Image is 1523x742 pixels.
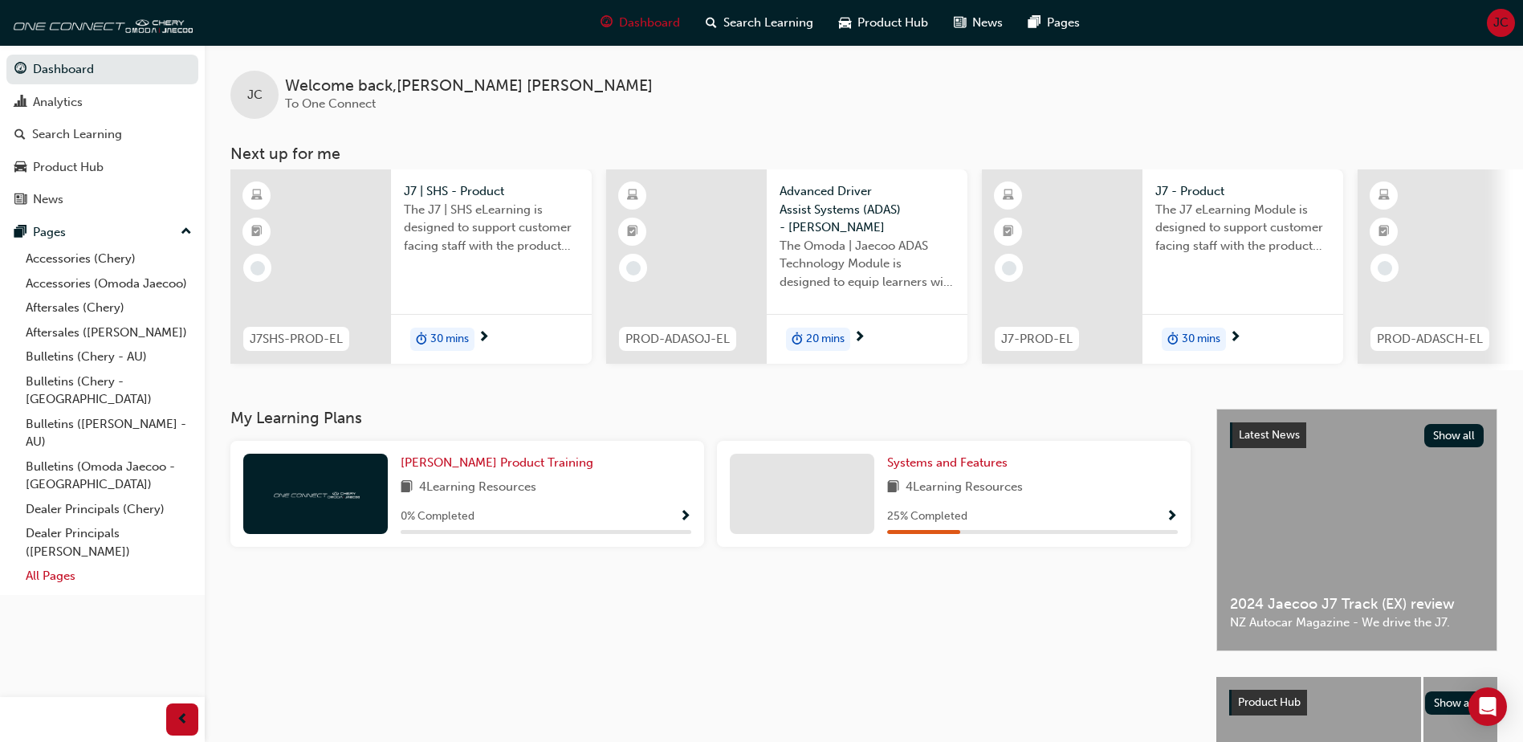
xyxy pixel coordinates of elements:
[972,14,1003,32] span: News
[401,508,474,526] span: 0 % Completed
[181,222,192,243] span: up-icon
[419,478,536,498] span: 4 Learning Resources
[177,710,189,730] span: prev-icon
[1155,182,1330,201] span: J7 - Product
[401,454,600,472] a: [PERSON_NAME] Product Training
[1003,222,1014,243] span: booktick-icon
[1493,14,1509,32] span: JC
[14,226,26,240] span: pages-icon
[1378,222,1390,243] span: booktick-icon
[1001,330,1073,349] span: J7-PROD-EL
[1424,424,1484,447] button: Show all
[706,13,717,33] span: search-icon
[230,409,1191,427] h3: My Learning Plans
[478,331,490,345] span: next-icon
[1016,6,1093,39] a: pages-iconPages
[14,96,26,110] span: chart-icon
[601,13,613,33] span: guage-icon
[285,77,653,96] span: Welcome back , [PERSON_NAME] [PERSON_NAME]
[1468,687,1507,726] div: Open Intercom Messenger
[33,190,63,209] div: News
[1166,510,1178,524] span: Show Progress
[887,508,967,526] span: 25 % Completed
[6,88,198,117] a: Analytics
[982,169,1343,364] a: J7-PROD-ELJ7 - ProductThe J7 eLearning Module is designed to support customer facing staff with t...
[806,330,845,349] span: 20 mins
[723,14,813,32] span: Search Learning
[32,125,122,144] div: Search Learning
[887,455,1008,470] span: Systems and Features
[14,161,26,175] span: car-icon
[887,478,899,498] span: book-icon
[954,13,966,33] span: news-icon
[250,330,343,349] span: J7SHS-PROD-EL
[6,51,198,218] button: DashboardAnalyticsSearch LearningProduct HubNews
[19,412,198,455] a: Bulletins ([PERSON_NAME] - AU)
[780,237,955,291] span: The Omoda | Jaecoo ADAS Technology Module is designed to equip learners with essential knowledge ...
[1378,261,1392,275] span: learningRecordVerb_NONE-icon
[887,454,1014,472] a: Systems and Features
[19,455,198,497] a: Bulletins (Omoda Jaecoo - [GEOGRAPHIC_DATA])
[1230,422,1484,448] a: Latest NewsShow all
[33,158,104,177] div: Product Hub
[679,507,691,527] button: Show Progress
[1028,13,1040,33] span: pages-icon
[430,330,469,349] span: 30 mins
[627,222,638,243] span: booktick-icon
[1377,330,1483,349] span: PROD-ADASCH-EL
[1238,695,1301,709] span: Product Hub
[906,478,1023,498] span: 4 Learning Resources
[14,63,26,77] span: guage-icon
[1229,331,1241,345] span: next-icon
[1166,507,1178,527] button: Show Progress
[792,329,803,350] span: duration-icon
[606,169,967,364] a: PROD-ADASOJ-ELAdvanced Driver Assist Systems (ADAS) - [PERSON_NAME]The Omoda | Jaecoo ADAS Techno...
[33,93,83,112] div: Analytics
[6,218,198,247] button: Pages
[619,14,680,32] span: Dashboard
[404,201,579,255] span: The J7 | SHS eLearning is designed to support customer facing staff with the product and sales in...
[1182,330,1220,349] span: 30 mins
[1047,14,1080,32] span: Pages
[8,6,193,39] img: oneconnect
[1002,261,1016,275] span: learningRecordVerb_NONE-icon
[19,296,198,320] a: Aftersales (Chery)
[401,478,413,498] span: book-icon
[625,330,730,349] span: PROD-ADASOJ-EL
[285,96,376,111] span: To One Connect
[1230,614,1484,632] span: NZ Autocar Magazine - We drive the J7.
[250,261,265,275] span: learningRecordVerb_NONE-icon
[14,128,26,142] span: search-icon
[1378,185,1390,206] span: learningResourceType_ELEARNING-icon
[1230,595,1484,614] span: 2024 Jaecoo J7 Track (EX) review
[857,14,928,32] span: Product Hub
[6,185,198,214] a: News
[1239,428,1300,442] span: Latest News
[627,185,638,206] span: learningResourceType_ELEARNING-icon
[19,521,198,564] a: Dealer Principals ([PERSON_NAME])
[1425,691,1485,715] button: Show all
[1167,329,1179,350] span: duration-icon
[1229,690,1484,715] a: Product HubShow all
[839,13,851,33] span: car-icon
[626,261,641,275] span: learningRecordVerb_NONE-icon
[19,247,198,271] a: Accessories (Chery)
[941,6,1016,39] a: news-iconNews
[19,271,198,296] a: Accessories (Omoda Jaecoo)
[251,185,263,206] span: learningResourceType_ELEARNING-icon
[271,486,360,501] img: oneconnect
[1487,9,1515,37] button: JC
[19,497,198,522] a: Dealer Principals (Chery)
[6,55,198,84] a: Dashboard
[247,86,263,104] span: JC
[679,510,691,524] span: Show Progress
[230,169,592,364] a: J7SHS-PROD-ELJ7 | SHS - ProductThe J7 | SHS eLearning is designed to support customer facing staf...
[33,223,66,242] div: Pages
[19,369,198,412] a: Bulletins (Chery - [GEOGRAPHIC_DATA])
[205,145,1523,163] h3: Next up for me
[14,193,26,207] span: news-icon
[826,6,941,39] a: car-iconProduct Hub
[6,120,198,149] a: Search Learning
